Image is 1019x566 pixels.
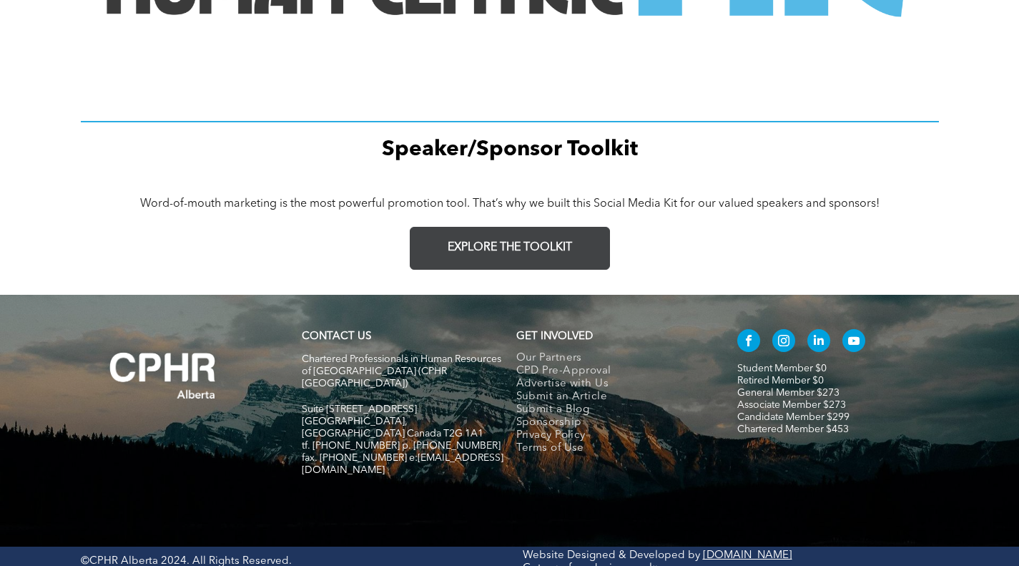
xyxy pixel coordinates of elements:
[737,400,846,410] a: Associate Member $273
[302,441,501,451] span: tf. [PHONE_NUMBER] p. [PHONE_NUMBER]
[302,404,417,414] span: Suite [STREET_ADDRESS]
[523,550,700,561] a: Website Designed & Developed by
[302,354,501,389] span: Chartered Professionals in Human Resources of [GEOGRAPHIC_DATA] (CPHR [GEOGRAPHIC_DATA])
[737,329,760,356] a: facebook
[302,416,483,439] span: [GEOGRAPHIC_DATA], [GEOGRAPHIC_DATA] Canada T2G 1A1
[516,391,707,404] a: Submit an Article
[81,323,245,428] img: A white background with a few lines on it
[737,376,824,386] a: Retired Member $0
[448,241,572,255] span: EXPLORE THE TOOLKIT
[737,388,840,398] a: General Member $273
[842,329,865,356] a: youtube
[516,404,707,416] a: Submit a Blog
[516,352,707,365] a: Our Partners
[302,331,371,342] a: CONTACT US
[410,227,610,270] a: EXPLORE THE TOOLKIT
[703,550,792,561] a: [DOMAIN_NAME]
[737,412,850,422] a: Candidate Member $299
[516,365,707,378] a: CPD Pre-Approval
[516,331,593,342] span: GET INVOLVED
[382,139,638,160] span: Speaker/Sponsor Toolkit
[140,198,880,210] span: Word-of-mouth marketing is the most powerful promotion tool. That’s why we built this Social Medi...
[737,363,827,374] a: Student Member $0
[516,442,707,455] a: Terms of Use
[516,416,707,429] a: Sponsorship
[737,424,849,434] a: Chartered Member $453
[807,329,830,356] a: linkedin
[772,329,795,356] a: instagram
[516,429,707,442] a: Privacy Policy
[302,453,503,475] span: fax. [PHONE_NUMBER] e:[EMAIL_ADDRESS][DOMAIN_NAME]
[516,378,707,391] a: Advertise with Us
